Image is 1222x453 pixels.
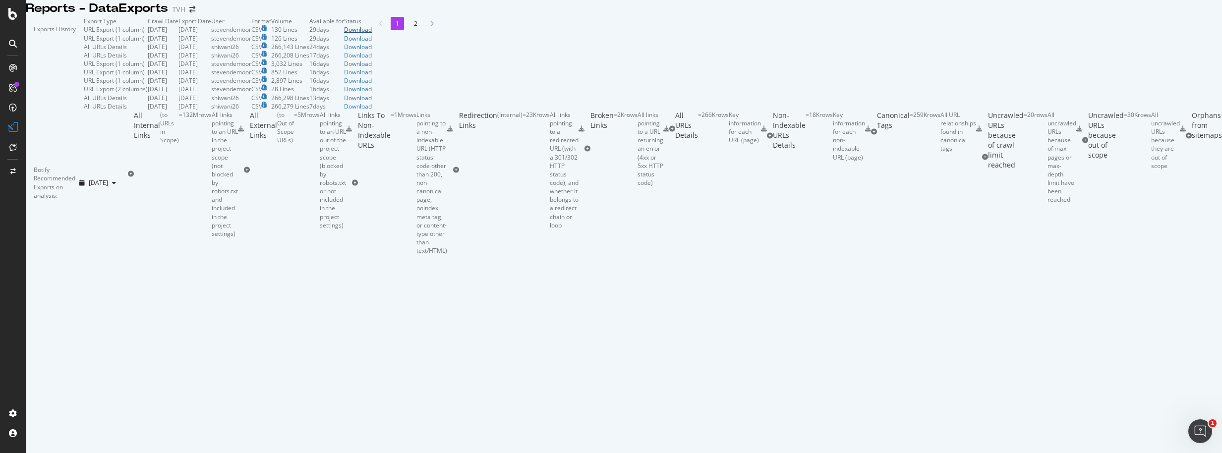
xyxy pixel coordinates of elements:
td: [DATE] [148,43,178,51]
td: [DATE] [148,34,178,43]
a: Download [344,102,372,111]
td: [DATE] [178,68,211,76]
div: All URL relationships found in canonical tags [940,111,976,153]
div: Key information for each URL (page) [729,111,761,145]
div: All URLs Details [84,43,127,51]
td: shiwani26 [211,102,251,111]
td: [DATE] [178,51,211,59]
td: 266,208 Lines [271,51,309,59]
td: 16 days [309,68,344,76]
div: csv-export [976,126,982,132]
span: 1 [1209,419,1217,427]
div: Links To Non-Indexable URLs [358,111,391,255]
div: CSV [251,102,262,111]
td: 16 days [309,59,344,68]
td: 13 days [309,94,344,102]
div: = 23K rows [523,111,550,229]
div: = 132M rows [179,111,212,238]
td: Export Date [178,17,211,25]
div: Broken Links [590,111,614,187]
div: csv-export [663,126,669,132]
td: 266,143 Lines [271,43,309,51]
td: stevendemoor [211,59,251,68]
div: All links pointing to a URL returning an error (4xx or 5xx HTTP status code) [638,111,663,187]
div: = 2K rows [614,111,638,187]
div: Exports History [34,25,76,103]
div: arrow-right-arrow-left [189,6,195,13]
div: CSV [251,34,262,43]
td: shiwani26 [211,43,251,51]
td: 852 Lines [271,68,309,76]
li: 2 [409,17,422,30]
td: stevendemoor [211,85,251,93]
td: 130 Lines [271,25,309,34]
div: TVH [172,4,185,14]
td: 266,298 Lines [271,94,309,102]
div: Non-Indexable URLs Details [773,111,806,162]
td: 16 days [309,76,344,85]
div: URL Export (1 column) [84,68,145,76]
div: All URLs Details [84,102,127,111]
td: [DATE] [148,85,178,93]
div: CSV [251,76,262,85]
div: All Internal Links [134,111,160,238]
div: ( Internal ) [497,111,523,229]
td: User [211,17,251,25]
div: URL Export (1 column) [84,76,145,85]
div: csv-export [1076,126,1082,132]
td: 29 days [309,34,344,43]
td: stevendemoor [211,76,251,85]
div: Canonical Tags [877,111,910,153]
td: 28 Lines [271,85,309,93]
div: CSV [251,59,262,68]
div: ( to URLs in Scope ) [160,111,179,238]
td: [DATE] [148,94,178,102]
div: = 266K rows [698,111,729,148]
td: 16 days [309,85,344,93]
td: Status [344,17,372,25]
td: shiwani26 [211,51,251,59]
div: CSV [251,25,262,34]
a: Download [344,25,372,34]
td: Crawl Date [148,17,178,25]
div: Download [344,59,372,68]
div: csv-export [865,126,871,132]
div: All External Links [250,111,277,229]
div: All links pointing to an URL in the project scope (not blocked by robots.txt and included in the ... [212,111,238,238]
a: Download [344,43,372,51]
td: Export Type [84,17,148,25]
td: 29 days [309,25,344,34]
div: All URLs Details [84,94,127,102]
td: [DATE] [178,85,211,93]
div: = 30K rows [1124,111,1151,170]
div: = 259K rows [910,111,940,153]
td: 126 Lines [271,34,309,43]
div: CSV [251,68,262,76]
button: [DATE] [75,175,120,191]
a: Download [344,34,372,43]
td: 24 days [309,43,344,51]
div: Uncrawled URLs because out of scope [1088,111,1124,170]
td: 7 days [309,102,344,111]
td: Format [251,17,271,25]
td: stevendemoor [211,34,251,43]
td: [DATE] [148,76,178,85]
li: 1 [391,17,404,30]
a: Download [344,94,372,102]
td: [DATE] [148,51,178,59]
div: URL Export (1 column) [84,25,145,34]
td: [DATE] [178,25,211,34]
a: Download [344,85,372,93]
td: Volume [271,17,309,25]
a: Download [344,76,372,85]
td: [DATE] [148,25,178,34]
div: csv-export [579,126,584,132]
div: Orphans from sitemaps [1192,111,1222,162]
td: [DATE] [148,68,178,76]
td: 266,279 Lines [271,102,309,111]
